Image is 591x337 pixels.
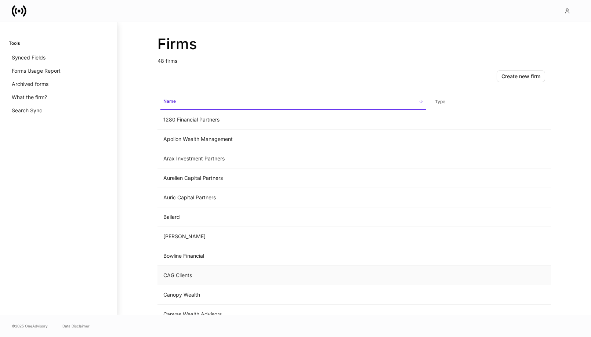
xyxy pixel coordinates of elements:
[157,285,429,305] td: Canopy Wealth
[157,305,429,324] td: Canvas Wealth Advisors
[62,323,90,329] a: Data Disclaimer
[9,40,20,47] h6: Tools
[157,188,429,207] td: Auric Capital Partners
[157,53,551,65] p: 48 firms
[160,94,426,110] span: Name
[157,149,429,168] td: Arax Investment Partners
[157,266,429,285] td: CAG Clients
[157,207,429,227] td: Bailard
[432,94,548,109] span: Type
[9,51,108,64] a: Synced Fields
[12,94,47,101] p: What the firm?
[157,35,551,53] h2: Firms
[157,227,429,246] td: [PERSON_NAME]
[157,246,429,266] td: Bowline Financial
[435,98,445,105] h6: Type
[12,80,48,88] p: Archived forms
[157,110,429,130] td: 1280 Financial Partners
[157,130,429,149] td: Apollon Wealth Management
[12,67,61,75] p: Forms Usage Report
[157,168,429,188] td: Aurelien Capital Partners
[9,64,108,77] a: Forms Usage Report
[9,104,108,117] a: Search Sync
[12,107,42,114] p: Search Sync
[497,70,545,82] button: Create new firm
[9,77,108,91] a: Archived forms
[12,54,46,61] p: Synced Fields
[12,323,48,329] span: © 2025 OneAdvisory
[9,91,108,104] a: What the firm?
[501,73,540,80] div: Create new firm
[163,98,176,105] h6: Name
